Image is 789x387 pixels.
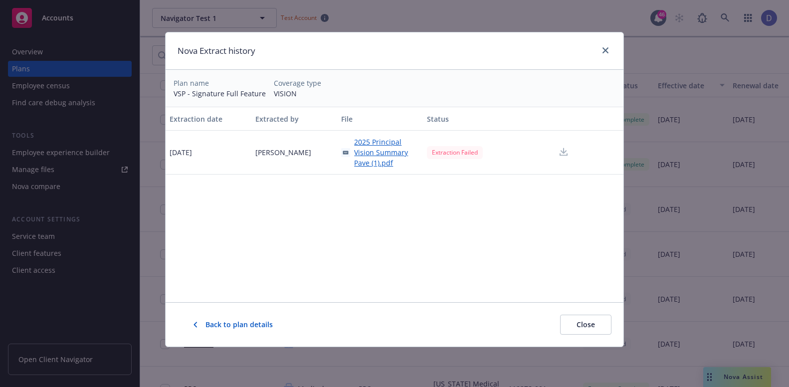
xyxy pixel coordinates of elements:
[251,107,337,131] button: Extracted by
[166,107,251,131] button: Extraction date
[178,44,255,57] h1: Nova Extract history
[178,315,289,335] button: Back to plan details
[341,114,419,124] div: File
[560,315,611,335] button: Close
[423,107,538,131] button: Status
[255,147,311,158] span: [PERSON_NAME]
[170,147,192,158] span: [DATE]
[170,114,247,124] div: Extraction date
[205,320,273,330] span: Back to plan details
[599,44,611,56] a: close
[337,107,423,131] button: File
[174,78,266,88] div: Plan name
[427,146,483,159] div: Extraction Failed
[174,88,266,99] div: VSP - Signature Full Feature
[427,114,534,124] div: Status
[255,114,333,124] div: Extracted by
[354,137,419,168] span: 2025 Principal Vision Summary Pave (1).pdf
[274,78,321,88] div: Coverage type
[341,137,419,168] a: 2025 Principal Vision Summary Pave (1).pdf
[274,88,321,99] div: VISION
